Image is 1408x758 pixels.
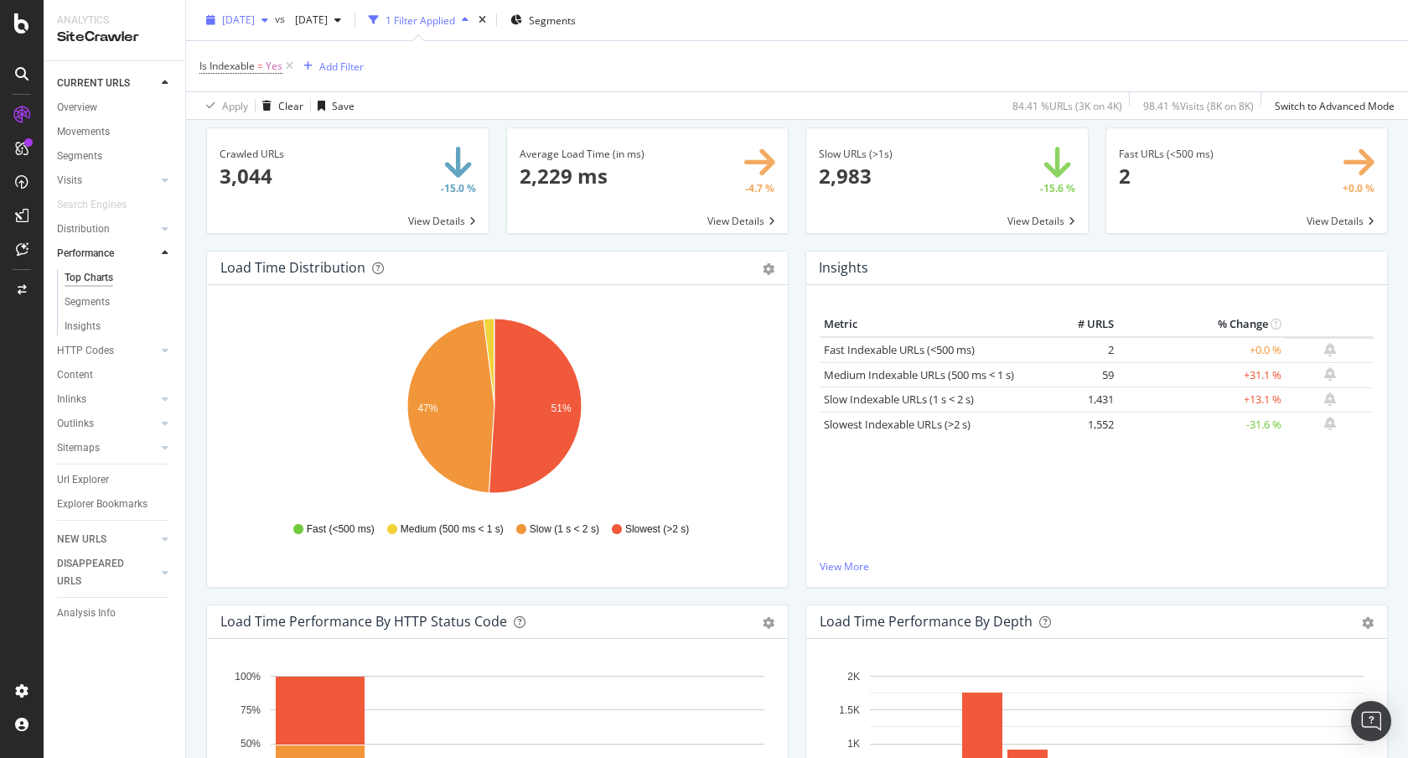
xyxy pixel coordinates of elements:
h4: Insights [819,257,868,279]
a: Distribution [57,221,157,238]
div: Outlinks [57,415,94,433]
text: 47% [417,402,437,414]
div: NEW URLS [57,531,106,548]
text: 1.5K [839,704,860,716]
td: 1,431 [1051,387,1118,413]
div: HTTP Codes [57,342,114,360]
td: +31.1 % [1118,362,1286,387]
div: gear [763,263,774,275]
div: Apply [222,98,248,112]
text: 51% [551,402,572,414]
div: Open Intercom Messenger [1351,701,1391,741]
th: Metric [820,312,1051,337]
span: Slow (1 s < 2 s) [530,522,599,537]
button: Save [311,92,355,119]
div: Explorer Bookmarks [57,496,148,513]
a: Visits [57,172,157,189]
a: Top Charts [65,269,173,287]
div: Save [332,98,355,112]
span: Segments [529,13,576,27]
div: CURRENT URLS [57,75,130,92]
td: +13.1 % [1118,387,1286,413]
div: gear [1362,617,1374,629]
span: Fast (<500 ms) [307,522,375,537]
div: Clear [278,98,303,112]
button: [DATE] [288,7,348,34]
a: Slow Indexable URLs (1 s < 2 s) [824,392,974,407]
div: Content [57,366,93,384]
div: Sitemaps [57,439,100,457]
div: Load Time Distribution [220,259,365,276]
a: HTTP Codes [57,342,157,360]
a: Outlinks [57,415,157,433]
div: 98.41 % Visits ( 8K on 8K ) [1143,98,1254,112]
span: Yes [266,55,282,78]
text: 100% [235,671,261,683]
span: 2025 Sep. 16th [288,13,328,27]
span: vs [275,11,288,25]
span: Slowest (>2 s) [625,522,689,537]
div: bell-plus [1324,343,1336,356]
div: Add Filter [319,59,364,73]
td: 59 [1051,362,1118,387]
div: Url Explorer [57,471,109,489]
a: Inlinks [57,391,157,408]
div: Insights [65,318,101,335]
th: % Change [1118,312,1286,337]
a: Performance [57,245,157,262]
div: Performance [57,245,114,262]
a: Insights [65,318,173,335]
div: Analysis Info [57,605,116,622]
a: Fast Indexable URLs (<500 ms) [824,342,975,357]
div: bell-plus [1324,367,1336,381]
a: DISAPPEARED URLS [57,555,157,590]
td: 2 [1051,337,1118,363]
button: 1 Filter Applied [362,7,475,34]
div: Switch to Advanced Mode [1275,98,1395,112]
div: Analytics [57,13,172,28]
span: = [257,59,263,73]
div: bell-plus [1324,417,1336,430]
text: 2K [847,671,860,683]
th: # URLS [1051,312,1118,337]
div: 84.41 % URLs ( 3K on 4K ) [1012,98,1122,112]
td: -31.6 % [1118,412,1286,437]
text: 1K [847,738,860,750]
div: Overview [57,99,97,117]
td: +0.0 % [1118,337,1286,363]
a: Movements [57,123,173,141]
span: Is Indexable [199,59,255,73]
text: 50% [241,738,261,750]
svg: A chart. [220,312,769,506]
a: CURRENT URLS [57,75,157,92]
td: 1,552 [1051,412,1118,437]
a: Segments [57,148,173,165]
a: Medium Indexable URLs (500 ms < 1 s) [824,367,1014,382]
a: NEW URLS [57,531,157,548]
div: times [475,12,489,29]
a: Explorer Bookmarks [57,496,173,513]
a: Analysis Info [57,605,173,622]
div: bell-plus [1324,392,1336,406]
span: Medium (500 ms < 1 s) [401,522,504,537]
button: Switch to Advanced Mode [1268,92,1395,119]
div: Top Charts [65,269,113,287]
div: Distribution [57,221,110,238]
a: Slowest Indexable URLs (>2 s) [824,417,971,432]
div: DISAPPEARED URLS [57,555,142,590]
a: Sitemaps [57,439,157,457]
div: SiteCrawler [57,28,172,47]
a: View More [820,559,1374,574]
div: Inlinks [57,391,86,408]
div: Segments [65,293,110,311]
a: Segments [65,293,173,311]
div: Segments [57,148,102,165]
button: Clear [256,92,303,119]
button: [DATE] [199,7,275,34]
div: Load Time Performance by Depth [820,613,1033,630]
button: Add Filter [297,56,364,76]
a: Url Explorer [57,471,173,489]
div: Visits [57,172,82,189]
a: Overview [57,99,173,117]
